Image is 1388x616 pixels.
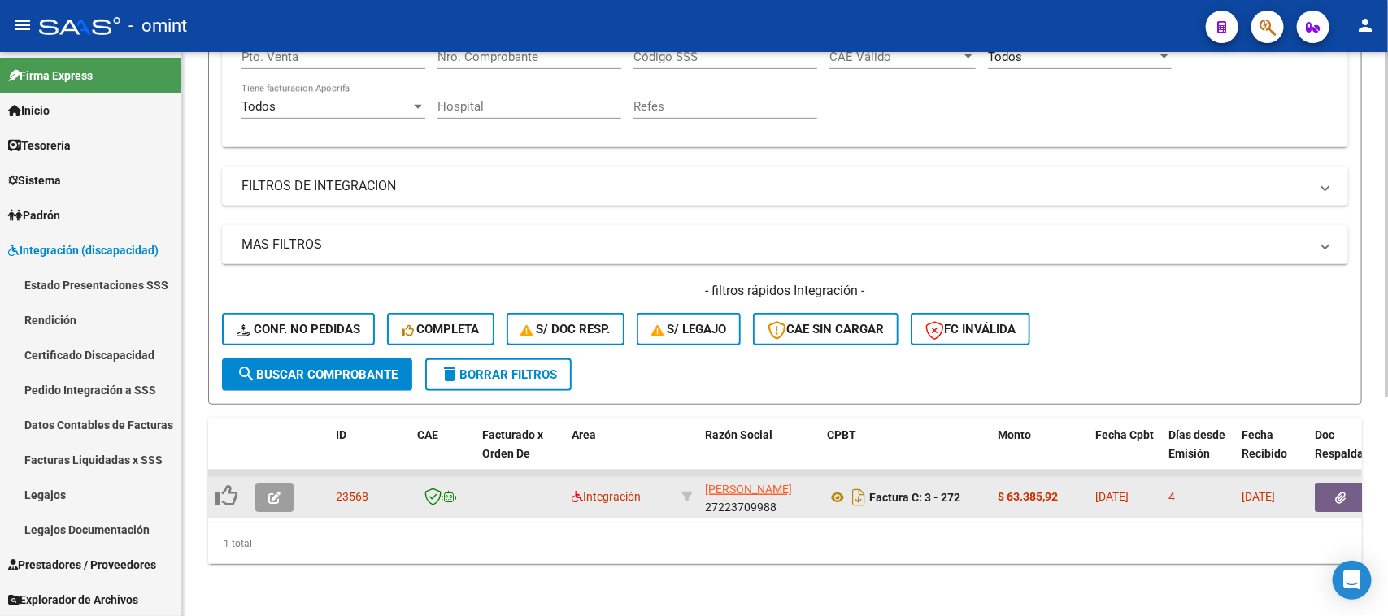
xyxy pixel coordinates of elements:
[8,206,60,224] span: Padrón
[8,137,71,154] span: Tesorería
[1355,15,1375,35] mat-icon: person
[241,177,1309,195] mat-panel-title: FILTROS DE INTEGRACION
[237,322,360,336] span: Conf. no pedidas
[565,418,675,489] datatable-header-cell: Area
[222,225,1348,264] mat-expansion-panel-header: MAS FILTROS
[222,167,1348,206] mat-expansion-panel-header: FILTROS DE INTEGRACION
[991,418,1089,489] datatable-header-cell: Monto
[417,428,438,441] span: CAE
[336,428,346,441] span: ID
[827,428,856,441] span: CPBT
[237,367,398,382] span: Buscar Comprobante
[8,171,61,189] span: Sistema
[222,358,412,391] button: Buscar Comprobante
[241,99,276,114] span: Todos
[1235,418,1308,489] datatable-header-cell: Fecha Recibido
[411,418,476,489] datatable-header-cell: CAE
[329,418,411,489] datatable-header-cell: ID
[1095,428,1154,441] span: Fecha Cpbt
[482,428,543,460] span: Facturado x Orden De
[8,102,50,119] span: Inicio
[521,322,611,336] span: S/ Doc Resp.
[1242,428,1287,460] span: Fecha Recibido
[705,480,814,514] div: 27223709988
[768,322,884,336] span: CAE SIN CARGAR
[208,523,1362,564] div: 1 total
[402,322,480,336] span: Completa
[848,484,869,510] i: Descargar documento
[8,556,156,574] span: Prestadores / Proveedores
[476,418,565,489] datatable-header-cell: Facturado x Orden De
[998,490,1058,503] strong: $ 63.385,92
[1333,561,1372,600] div: Open Intercom Messenger
[572,490,641,503] span: Integración
[911,313,1030,345] button: FC Inválida
[241,236,1309,254] mat-panel-title: MAS FILTROS
[1315,428,1388,460] span: Doc Respaldatoria
[998,428,1031,441] span: Monto
[753,313,899,345] button: CAE SIN CARGAR
[222,282,1348,300] h4: - filtros rápidos Integración -
[336,490,368,503] span: 23568
[651,322,726,336] span: S/ legajo
[705,483,792,496] span: [PERSON_NAME]
[440,367,557,382] span: Borrar Filtros
[440,364,459,384] mat-icon: delete
[8,591,138,609] span: Explorador de Archivos
[507,313,625,345] button: S/ Doc Resp.
[572,428,596,441] span: Area
[222,313,375,345] button: Conf. no pedidas
[128,8,187,44] span: - omint
[705,428,772,441] span: Razón Social
[698,418,820,489] datatable-header-cell: Razón Social
[387,313,494,345] button: Completa
[425,358,572,391] button: Borrar Filtros
[237,364,256,384] mat-icon: search
[1168,428,1225,460] span: Días desde Emisión
[829,50,961,64] span: CAE Válido
[1089,418,1162,489] datatable-header-cell: Fecha Cpbt
[13,15,33,35] mat-icon: menu
[1242,490,1275,503] span: [DATE]
[988,50,1022,64] span: Todos
[8,241,159,259] span: Integración (discapacidad)
[1095,490,1129,503] span: [DATE]
[820,418,991,489] datatable-header-cell: CPBT
[869,491,960,504] strong: Factura C: 3 - 272
[8,67,93,85] span: Firma Express
[1162,418,1235,489] datatable-header-cell: Días desde Emisión
[637,313,741,345] button: S/ legajo
[925,322,1016,336] span: FC Inválida
[1168,490,1175,503] span: 4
